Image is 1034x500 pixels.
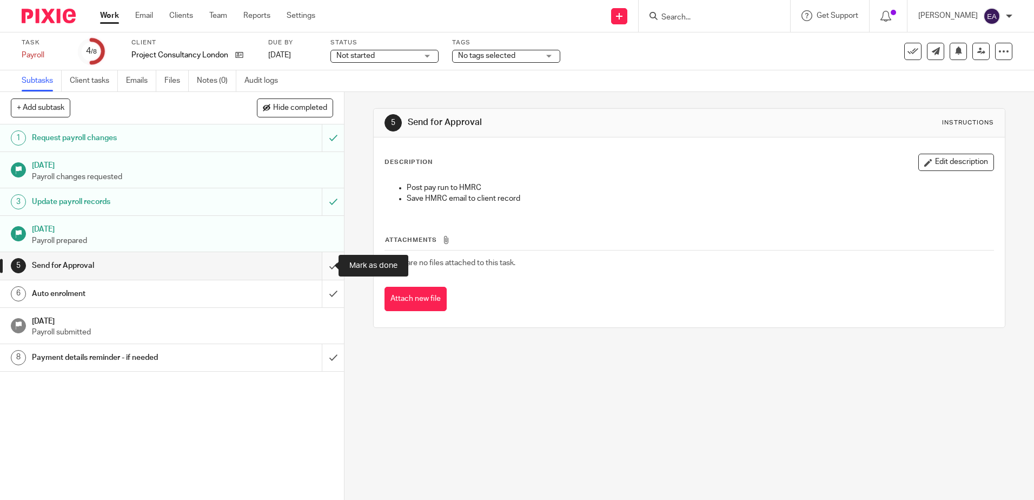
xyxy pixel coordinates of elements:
a: Email [135,10,153,21]
label: Client [131,38,255,47]
a: Subtasks [22,70,62,91]
span: [DATE] [268,51,291,59]
input: Search [660,13,758,23]
div: Payroll [22,50,65,61]
a: Files [164,70,189,91]
button: Attach new file [385,287,447,311]
h1: Auto enrolment [32,286,218,302]
div: 5 [11,258,26,273]
div: 6 [11,286,26,301]
small: /8 [91,49,97,55]
span: Attachments [385,237,437,243]
p: Save HMRC email to client record [407,193,993,204]
h1: [DATE] [32,221,334,235]
a: Audit logs [244,70,286,91]
h1: Update payroll records [32,194,218,210]
a: Notes (0) [197,70,236,91]
button: + Add subtask [11,98,70,117]
div: 8 [11,350,26,365]
p: Payroll changes requested [32,172,334,182]
a: Emails [126,70,156,91]
img: svg%3E [983,8,1000,25]
a: Client tasks [70,70,118,91]
div: 4 [86,45,97,57]
label: Status [330,38,439,47]
img: Pixie [22,9,76,23]
div: 5 [385,114,402,131]
span: There are no files attached to this task. [385,259,515,267]
h1: Request payroll changes [32,130,218,146]
div: Instructions [942,119,994,127]
button: Hide completed [257,98,333,117]
h1: Payment details reminder - if needed [32,350,218,366]
p: Payroll submitted [32,327,334,338]
span: Hide completed [273,104,327,113]
span: Not started [336,52,375,60]
label: Task [22,38,65,47]
h1: [DATE] [32,313,334,327]
a: Clients [169,10,193,21]
div: 1 [11,130,26,146]
a: Reports [243,10,270,21]
button: Edit description [918,154,994,171]
h1: Send for Approval [408,117,712,128]
a: Work [100,10,119,21]
p: Post pay run to HMRC [407,182,993,193]
h1: Send for Approval [32,258,218,274]
p: Payroll prepared [32,235,334,246]
h1: [DATE] [32,157,334,171]
label: Tags [452,38,560,47]
a: Team [209,10,227,21]
span: No tags selected [458,52,515,60]
p: Description [385,158,433,167]
label: Due by [268,38,317,47]
p: [PERSON_NAME] [918,10,978,21]
a: Settings [287,10,315,21]
span: Get Support [817,12,858,19]
div: 3 [11,194,26,209]
p: Project Consultancy London Ltd [131,50,230,61]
